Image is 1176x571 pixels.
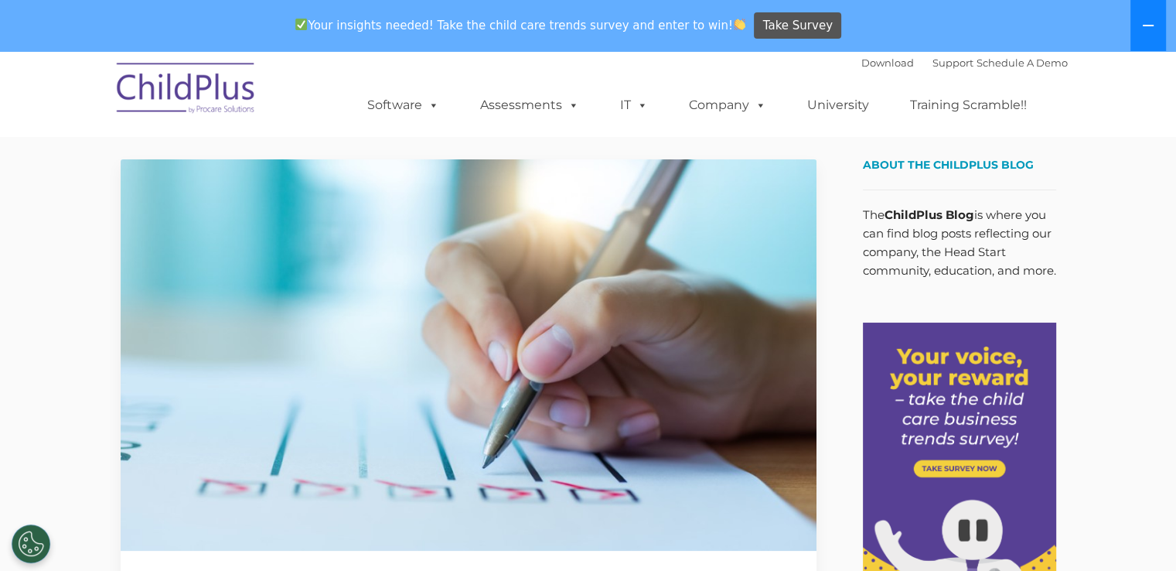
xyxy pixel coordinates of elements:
[932,56,973,69] a: Support
[734,19,745,30] img: 👏
[792,90,885,121] a: University
[352,90,455,121] a: Software
[863,206,1056,280] p: The is where you can find blog posts reflecting our company, the Head Start community, education,...
[605,90,663,121] a: IT
[754,12,841,39] a: Take Survey
[977,56,1068,69] a: Schedule A Demo
[895,90,1042,121] a: Training Scramble!!
[289,10,752,40] span: Your insights needed! Take the child care trends survey and enter to win!
[673,90,782,121] a: Company
[109,52,264,129] img: ChildPlus by Procare Solutions
[465,90,595,121] a: Assessments
[12,525,50,563] button: Cookies Settings
[861,56,914,69] a: Download
[863,158,1034,172] span: About the ChildPlus Blog
[885,207,974,222] strong: ChildPlus Blog
[763,12,833,39] span: Take Survey
[861,56,1068,69] font: |
[295,19,307,30] img: ✅
[121,159,816,551] img: Efficiency Boost: ChildPlus Online's Enhanced Family Pre-Application Process - Streamlining Appli...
